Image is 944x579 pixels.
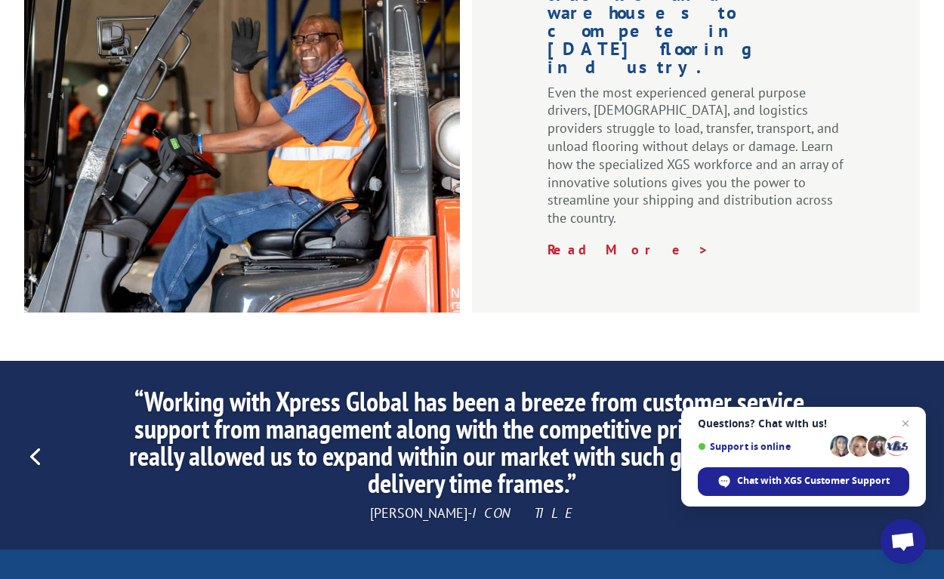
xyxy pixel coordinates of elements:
[698,441,825,452] span: Support is online
[698,417,909,430] span: Questions? Chat with us!
[737,474,890,488] span: Chat with XGS Customer Support
[467,504,472,522] span: -
[548,241,709,258] a: Read More >
[370,504,467,522] span: [PERSON_NAME]
[881,519,926,564] div: Open chat
[896,414,915,433] span: Close chat
[472,504,574,522] span: ICON TILE
[548,84,844,241] p: Even the most experienced general purpose drivers, [DEMOGRAPHIC_DATA], and logistics providers st...
[698,467,909,496] div: Chat with XGS Customer Support
[123,388,821,504] h2: “Working with Xpress Global has been a breeze from customer service, support from management alon...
